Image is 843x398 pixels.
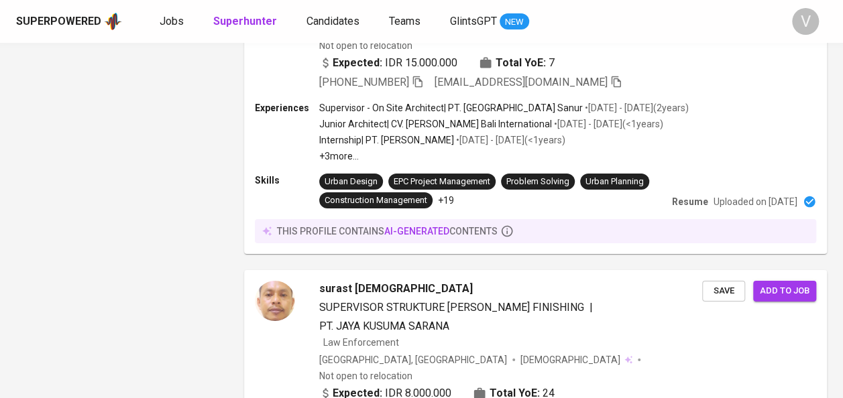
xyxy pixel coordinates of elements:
span: [PHONE_NUMBER] [319,76,409,88]
span: AI-generated [384,226,449,237]
span: Candidates [306,15,359,27]
span: Teams [389,15,420,27]
button: Add to job [753,281,816,302]
button: Save [702,281,745,302]
a: Superhunter [213,13,280,30]
a: Superpoweredapp logo [16,11,122,31]
span: surast [DEMOGRAPHIC_DATA] [319,281,473,297]
div: [GEOGRAPHIC_DATA], [GEOGRAPHIC_DATA] [319,353,507,367]
span: [EMAIL_ADDRESS][DOMAIN_NAME] [435,76,608,88]
p: this profile contains contents [277,224,498,238]
span: SUPERVISOR STRUKTURE [PERSON_NAME] FINISHING [319,301,584,314]
div: V [792,8,819,35]
span: Law Enforcement [323,337,399,348]
img: app logo [104,11,122,31]
b: Superhunter [213,15,277,27]
span: GlintsGPT [450,15,497,27]
span: Add to job [760,283,809,299]
p: Not open to relocation [319,39,412,52]
span: NEW [500,15,529,29]
p: Skills [255,174,319,187]
div: Urban Planning [585,176,644,188]
p: +3 more ... [319,149,689,163]
div: EPC Project Management [394,176,490,188]
p: • [DATE] - [DATE] ( 2 years ) [583,101,689,115]
span: | [589,300,593,316]
span: PT. JAYA KUSUMA SARANA [319,320,449,332]
div: Superpowered [16,14,101,29]
p: +19 [438,194,454,207]
p: • [DATE] - [DATE] ( <1 years ) [552,117,663,131]
div: Urban Design [325,176,378,188]
p: Internship | PT. [PERSON_NAME] [319,133,454,147]
p: • [DATE] - [DATE] ( <1 years ) [454,133,565,147]
span: 7 [549,55,555,71]
div: IDR 15.000.000 [319,55,457,71]
p: Junior Architect | CV. [PERSON_NAME] Bali International [319,117,552,131]
div: Problem Solving [506,176,569,188]
span: Jobs [160,15,184,27]
div: Construction Management [325,194,427,207]
img: 953f99c6c119739e622329b14d96efd3.jpg [255,281,295,321]
p: Supervisor - On Site Architect | PT. [GEOGRAPHIC_DATA] Sanur [319,101,583,115]
p: Not open to relocation [319,369,412,383]
a: Jobs [160,13,186,30]
span: Save [709,283,738,299]
b: Expected: [333,55,382,71]
p: Uploaded on [DATE] [714,195,797,208]
p: Resume [672,195,708,208]
a: Teams [389,13,423,30]
b: Total YoE: [496,55,546,71]
a: Candidates [306,13,362,30]
p: Experiences [255,101,319,115]
span: [DEMOGRAPHIC_DATA] [520,353,622,367]
a: GlintsGPT NEW [450,13,529,30]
